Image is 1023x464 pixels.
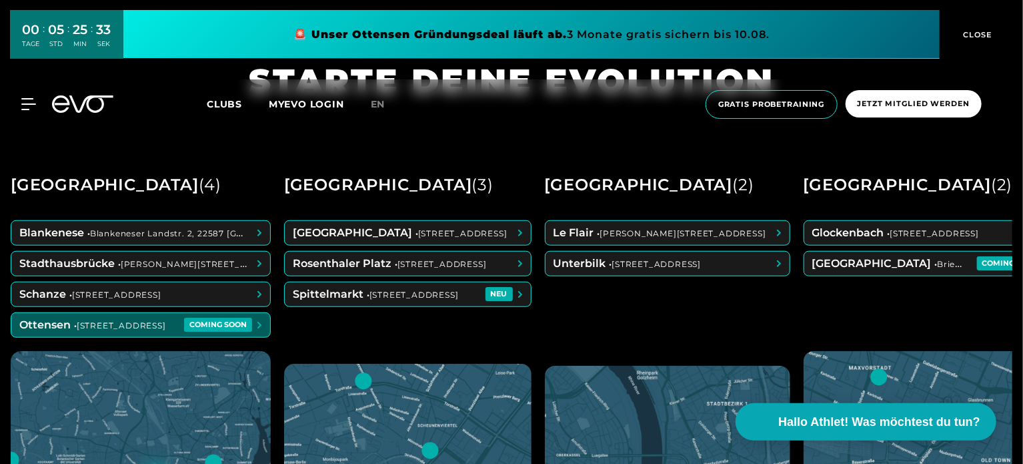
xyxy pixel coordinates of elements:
[842,90,986,119] a: Jetzt Mitglied werden
[91,21,93,57] div: :
[11,170,221,200] div: [GEOGRAPHIC_DATA]
[732,175,754,194] span: ( 2 )
[804,170,1013,200] div: [GEOGRAPHIC_DATA]
[49,39,65,49] div: STD
[207,97,269,110] a: Clubs
[73,20,88,39] div: 25
[858,98,970,109] span: Jetzt Mitglied werden
[43,21,45,57] div: :
[207,98,242,110] span: Clubs
[269,98,344,110] a: MYEVO LOGIN
[991,175,1012,194] span: ( 2 )
[472,175,493,194] span: ( 3 )
[371,97,401,112] a: en
[68,21,70,57] div: :
[199,175,221,194] span: ( 4 )
[545,170,754,200] div: [GEOGRAPHIC_DATA]
[960,29,993,41] span: CLOSE
[73,39,88,49] div: MIN
[371,98,385,110] span: en
[97,20,111,39] div: 33
[702,90,842,119] a: Gratis Probetraining
[778,413,980,431] span: Hallo Athlet! Was möchtest du tun?
[23,39,40,49] div: TAGE
[736,403,996,441] button: Hallo Athlet! Was möchtest du tun?
[940,10,1013,59] button: CLOSE
[49,20,65,39] div: 05
[23,20,40,39] div: 00
[284,170,493,200] div: [GEOGRAPHIC_DATA]
[97,39,111,49] div: SEK
[718,99,825,110] span: Gratis Probetraining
